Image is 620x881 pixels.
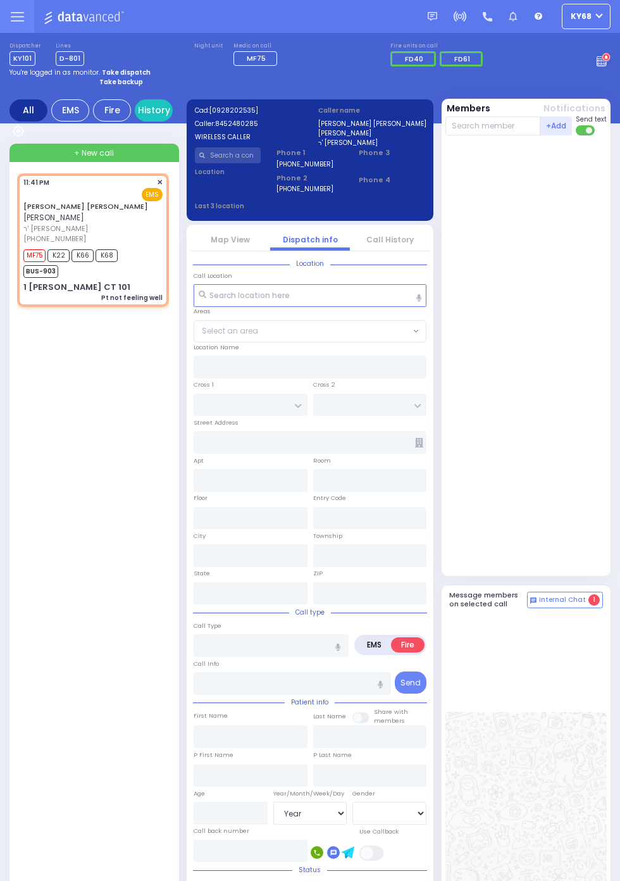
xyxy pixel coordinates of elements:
[194,42,223,50] label: Night unit
[318,106,426,115] label: Caller name
[23,178,49,187] span: 11:41 PM
[588,594,600,606] span: 1
[135,99,173,122] a: History
[194,789,205,798] label: Age
[194,456,204,465] label: Apt
[285,697,335,707] span: Patient info
[9,51,35,66] span: KY101
[313,456,331,465] label: Room
[313,712,346,721] label: Last Name
[576,124,596,137] label: Turn off text
[571,11,592,22] span: ky68
[290,259,330,268] span: Location
[395,672,426,694] button: Send
[318,119,426,128] label: [PERSON_NAME] [PERSON_NAME]
[366,234,414,245] a: Call History
[194,532,206,540] label: City
[352,789,375,798] label: Gender
[292,865,327,875] span: Status
[357,637,392,653] label: EMS
[195,119,302,128] label: Caller:
[23,281,130,294] div: 1 [PERSON_NAME] CT 101
[359,827,399,836] label: Use Callback
[194,751,233,759] label: P First Name
[562,4,611,29] button: ky68
[23,234,86,244] span: [PHONE_NUMBER]
[194,569,210,578] label: State
[313,494,346,503] label: Entry Code
[194,284,426,307] input: Search location here
[93,99,131,122] div: Fire
[289,608,331,617] span: Call type
[209,106,258,115] span: [0928202535]
[194,622,221,630] label: Call Type
[454,54,470,64] span: FD61
[9,42,41,50] label: Dispatcher
[318,128,426,138] label: [PERSON_NAME]
[276,184,333,194] label: [PHONE_NUMBER]
[23,201,148,211] a: [PERSON_NAME] [PERSON_NAME]
[390,42,487,50] label: Fire units on call
[374,716,405,725] span: members
[194,380,214,389] label: Cross 1
[194,272,232,280] label: Call Location
[211,234,250,245] a: Map View
[276,173,343,184] span: Phone 2
[195,167,261,177] label: Location
[276,147,343,158] span: Phone 1
[101,293,163,303] div: Pt not feeling well
[359,175,425,185] span: Phone 4
[283,234,338,245] a: Dispatch info
[273,789,347,798] div: Year/Month/Week/Day
[9,99,47,122] div: All
[194,827,249,835] label: Call back number
[194,494,208,503] label: Floor
[313,380,335,389] label: Cross 2
[539,596,586,604] span: Internal Chat
[23,223,159,234] span: ר' [PERSON_NAME]
[47,249,70,262] span: K22
[543,102,605,115] button: Notifications
[56,51,84,66] span: D-801
[276,159,333,169] label: [PHONE_NUMBER]
[233,42,281,50] label: Medic on call
[194,659,219,668] label: Call Info
[415,438,423,447] span: Other building occupants
[374,708,408,716] small: Share with
[23,265,58,278] span: BUS-903
[195,132,302,142] label: WIRELESS CALLER
[449,591,528,608] h5: Message members on selected call
[530,597,536,604] img: comment-alt.png
[157,177,163,188] span: ✕
[23,212,84,223] span: [PERSON_NAME]
[194,343,239,352] label: Location Name
[247,53,266,63] span: MF75
[99,77,143,87] strong: Take backup
[313,532,342,540] label: Township
[56,42,84,50] label: Lines
[194,418,239,427] label: Street Address
[215,119,258,128] span: 8452480285
[23,249,46,262] span: MF75
[313,569,323,578] label: ZIP
[195,147,261,163] input: Search a contact
[527,592,603,608] button: Internal Chat 1
[44,9,128,25] img: Logo
[445,116,541,135] input: Search member
[195,201,311,211] label: Last 3 location
[51,99,89,122] div: EMS
[195,106,302,115] label: Cad:
[96,249,118,262] span: K68
[313,751,352,759] label: P Last Name
[9,68,100,77] span: You're logged in as monitor.
[359,147,425,158] span: Phone 3
[405,54,423,64] span: FD40
[71,249,94,262] span: K66
[202,325,258,337] span: Select an area
[102,68,151,77] strong: Take dispatch
[194,307,211,316] label: Areas
[391,637,425,653] label: Fire
[142,188,163,201] span: EMS
[447,102,490,115] button: Members
[540,116,572,135] button: +Add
